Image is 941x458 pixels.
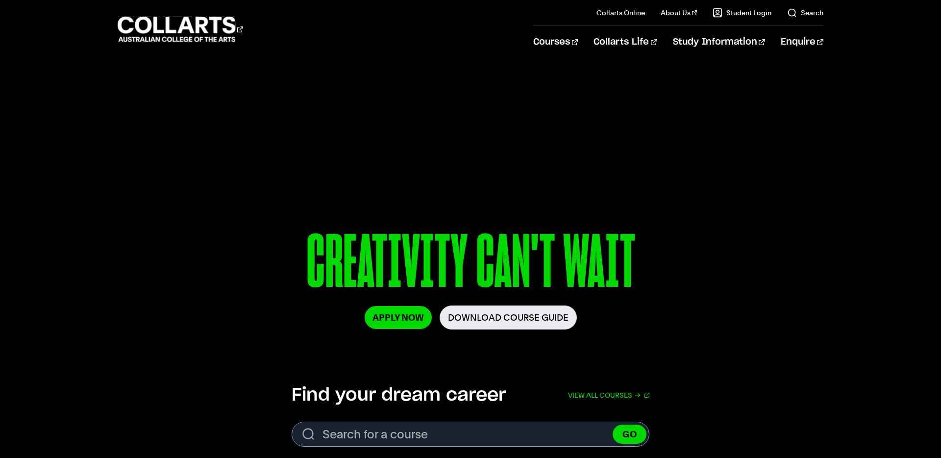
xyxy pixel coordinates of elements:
a: Courses [533,26,578,58]
a: About Us [661,8,697,18]
h2: Find your dream career [292,384,506,406]
a: Collarts Online [596,8,645,18]
a: Download Course Guide [440,305,577,330]
a: Collarts Life [594,26,657,58]
a: View all courses [568,384,649,406]
div: Go to homepage [118,15,243,43]
form: Search [292,422,649,447]
button: GO [613,425,646,444]
a: Student Login [713,8,771,18]
a: Study Information [673,26,765,58]
p: CREATIVITY CAN'T WAIT [198,225,743,305]
a: Enquire [781,26,823,58]
a: Apply Now [365,306,432,329]
input: Search for a course [292,422,649,447]
a: Search [787,8,823,18]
